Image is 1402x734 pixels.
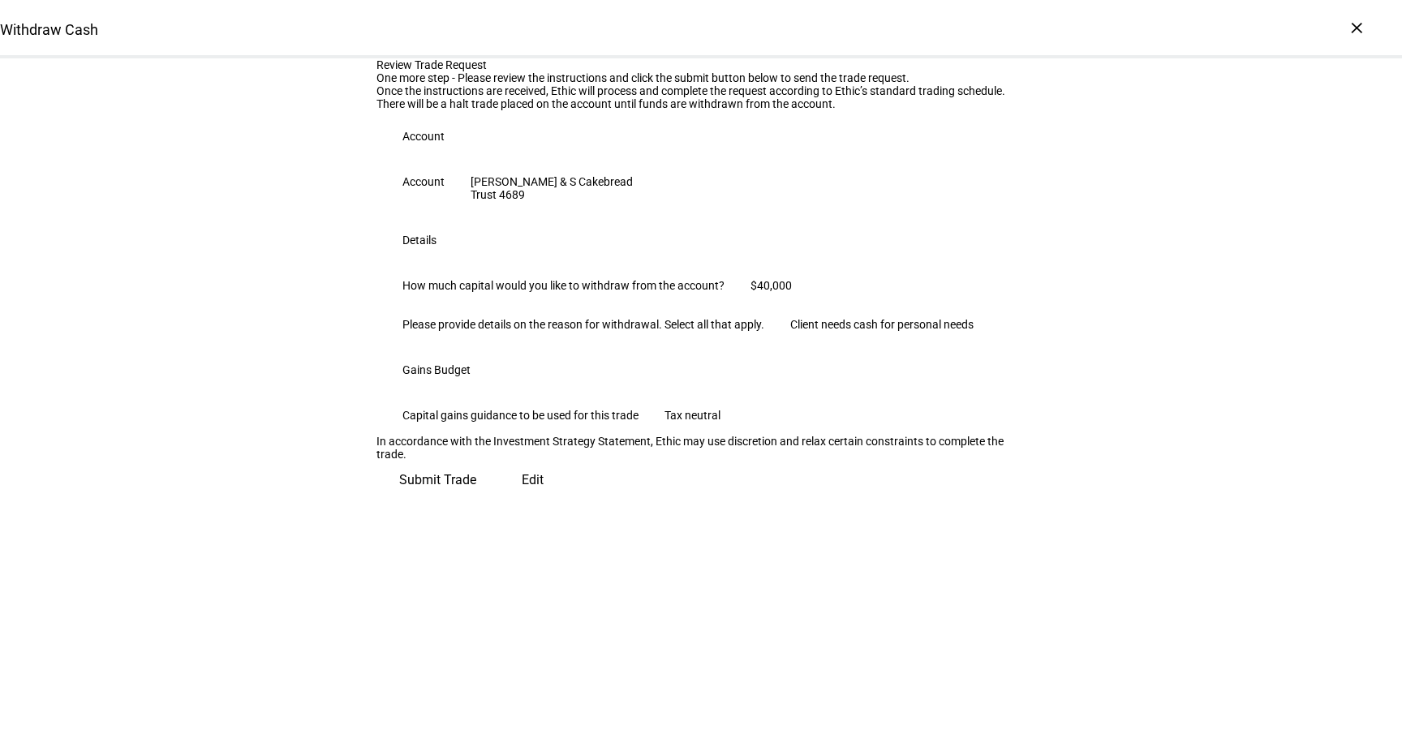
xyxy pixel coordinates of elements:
[376,71,1026,84] div: One more step - Please review the instructions and click the submit button below to send the trad...
[376,58,1026,71] div: Review Trade Request
[376,435,1026,461] div: In accordance with the Investment Strategy Statement, Ethic may use discretion and relax certain ...
[790,318,974,331] div: Client needs cash for personal needs
[402,409,639,422] div: Capital gains guidance to be used for this trade
[499,461,566,500] button: Edit
[750,279,792,292] div: $40,000
[402,279,725,292] div: How much capital would you like to withdraw from the account?
[402,130,445,143] div: Account
[399,461,476,500] span: Submit Trade
[522,461,544,500] span: Edit
[402,363,471,376] div: Gains Budget
[402,234,437,247] div: Details
[376,461,499,500] button: Submit Trade
[402,318,764,331] div: Please provide details on the reason for withdrawal. Select all that apply.
[1344,15,1370,41] div: ×
[376,84,1026,97] div: Once the instructions are received, Ethic will process and complete the request according to Ethi...
[471,175,633,188] div: [PERSON_NAME] & S Cakebread
[664,409,720,422] div: Tax neutral
[402,175,445,188] div: Account
[376,97,1026,110] div: There will be a halt trade placed on the account until funds are withdrawn from the account.
[471,188,633,201] div: Trust 4689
